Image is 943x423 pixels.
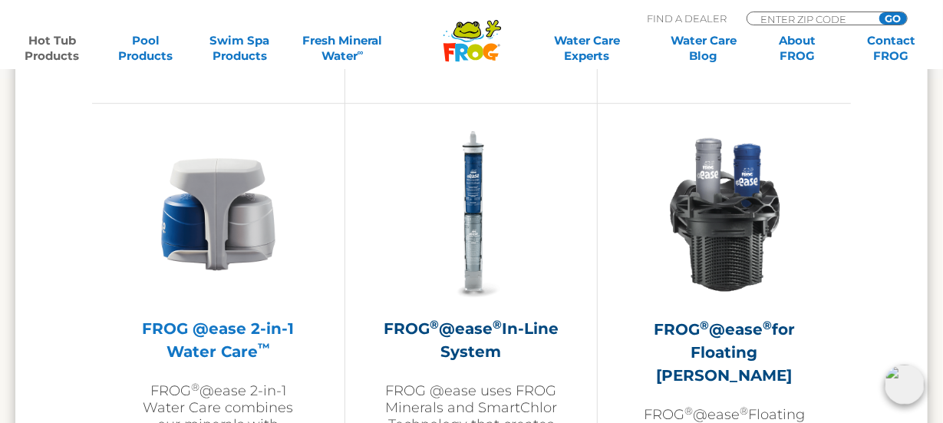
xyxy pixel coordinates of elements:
[528,33,647,64] a: Water CareExperts
[191,381,199,393] sup: ®
[358,47,364,58] sup: ∞
[855,33,928,64] a: ContactFROG
[258,340,270,355] sup: ™
[109,33,182,64] a: PoolProducts
[647,12,727,25] p: Find A Dealer
[759,12,862,25] input: Zip Code Form
[636,127,813,303] img: InLineWeir_Front_High_inserting-v2-300x300.png
[684,405,693,417] sup: ®
[885,365,925,405] img: openIcon
[700,318,709,332] sup: ®
[203,33,276,64] a: Swim SpaProducts
[15,33,88,64] a: Hot TubProducts
[763,318,772,332] sup: ®
[761,33,834,64] a: AboutFROG
[740,405,748,417] sup: ®
[384,317,559,363] h2: FROG @ease In-Line System
[636,318,813,387] h2: FROG @ease for Floating [PERSON_NAME]
[297,33,388,64] a: Fresh MineralWater∞
[667,33,740,64] a: Water CareBlog
[879,12,907,25] input: GO
[130,127,306,302] img: @ease-2-in-1-Holder-v2-300x300.png
[130,317,306,363] h2: FROG @ease 2-in-1 Water Care
[493,317,502,332] sup: ®
[430,317,439,332] sup: ®
[384,127,559,302] img: inline-system-300x300.png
